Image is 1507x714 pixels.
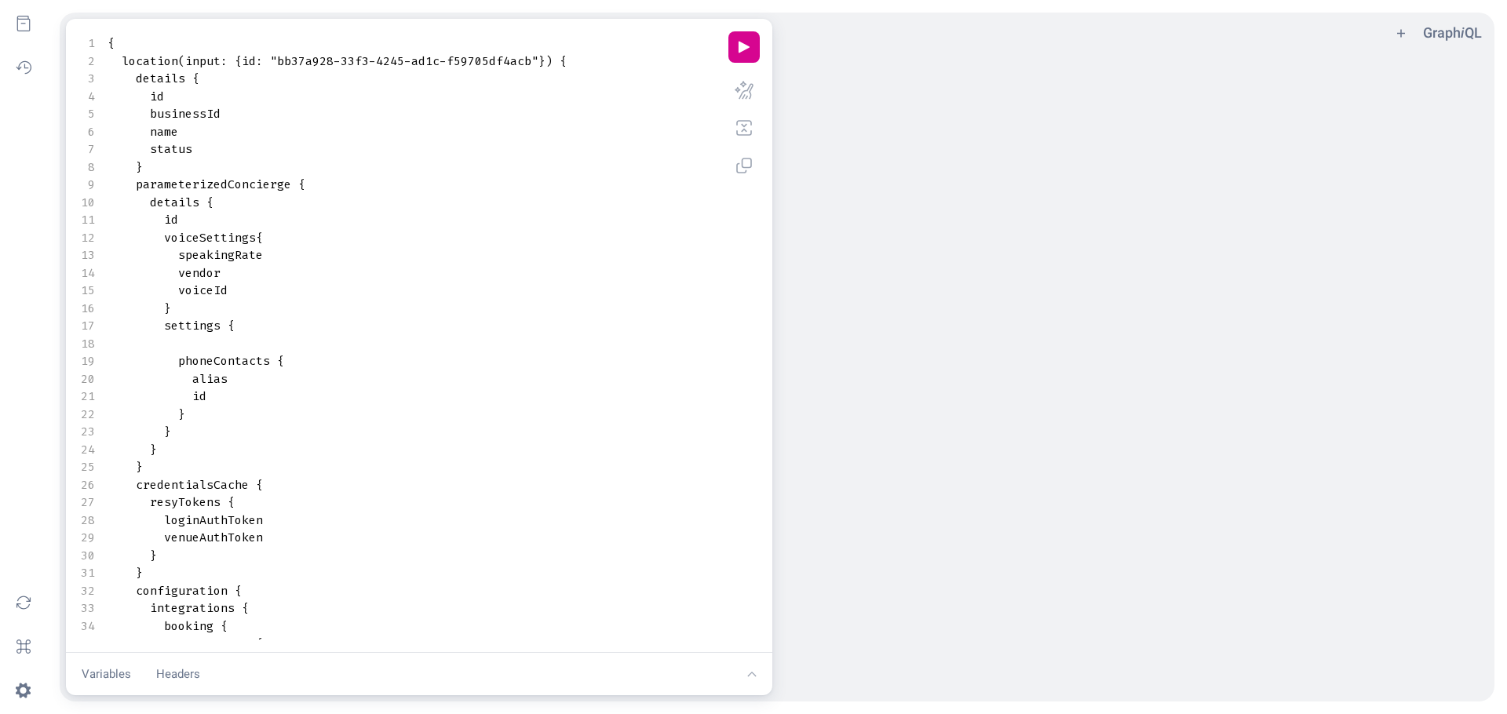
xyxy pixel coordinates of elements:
div: Editor Commands [728,31,760,639]
button: Headers [147,659,210,690]
span: } [136,459,143,475]
span: { [256,477,263,493]
span: { [192,71,199,86]
span: businessId [150,106,221,122]
span: details [136,71,185,86]
span: sevenrooms [178,636,249,651]
div: 13 [78,246,95,264]
button: Variables [72,659,140,690]
div: 17 [78,317,95,335]
span: venueAuthToken [164,530,263,545]
div: 21 [78,388,95,406]
span: { [242,600,249,616]
div: 10 [78,194,95,212]
span: { [560,53,567,69]
div: 6 [78,123,95,141]
button: Show History [6,50,41,85]
span: { [277,353,284,369]
span: { [228,494,235,510]
span: } [136,159,143,175]
div: 3 [78,70,95,88]
div: 16 [78,300,95,318]
button: Merge fragments into query (Shift-Ctrl-M) [728,112,760,144]
div: 4 [78,88,95,106]
div: 15 [78,282,95,300]
div: 1 [78,35,95,53]
span: } [150,548,157,563]
div: 20 [78,370,95,388]
button: Re-fetch GraphQL schema [6,585,41,620]
span: vendor [178,265,221,281]
div: 23 [78,423,95,441]
span: voiceId [178,282,228,298]
span: } [164,301,171,316]
div: 9 [78,176,95,194]
span: id [164,212,178,228]
div: 32 [78,582,95,600]
span: integrations [150,600,235,616]
span: voiceSettings [164,230,256,246]
div: 25 [78,458,95,476]
span: } [178,406,185,422]
div: 35 [78,635,95,653]
button: Open short keys dialog [6,629,41,664]
button: Execute query (Ctrl-Enter) [728,31,760,63]
span: } [164,424,171,439]
button: Prettify query (Shift-Ctrl-P) [728,75,760,106]
button: Copy query (Shift-Ctrl-C) [728,150,760,181]
span: speakingRate [178,247,263,263]
div: 18 [78,335,95,353]
div: 19 [78,352,95,370]
div: 12 [78,229,95,247]
button: Open settings dialog [6,673,41,708]
div: 30 [78,547,95,565]
span: name [150,124,178,140]
div: 7 [78,140,95,158]
span: "bb37a928-33f3-4245-ad1c-f59705df4acb" [270,53,538,69]
button: Add tab [1392,24,1410,42]
em: i [1461,24,1465,41]
span: { [206,195,213,210]
div: 22 [78,406,95,424]
span: input [185,53,221,69]
span: { [256,230,263,246]
span: parameterizedConcierge [136,177,291,192]
div: 31 [78,564,95,582]
div: 24 [78,441,95,459]
div: 34 [78,617,95,636]
section: Result Window [782,53,1488,695]
span: { [221,618,228,634]
div: 8 [78,158,95,177]
span: status [150,141,192,157]
span: phoneContacts [178,353,270,369]
span: loginAuthToken [164,512,263,528]
span: { [108,35,115,51]
span: id [150,89,164,104]
span: { [256,636,263,651]
span: { [235,583,242,599]
div: 27 [78,494,95,512]
span: configuration [136,583,228,599]
button: Show Documentation Explorer [6,6,41,41]
span: } [150,442,157,457]
section: Query Editor [66,19,772,653]
span: booking [164,618,213,634]
span: id [192,388,206,404]
div: 33 [78,599,95,617]
span: credentialsCache [136,477,249,493]
span: { [235,53,242,69]
a: GraphiQL [1423,24,1482,41]
ul: Select active operation [60,17,78,36]
div: 5 [78,105,95,123]
span: : [256,53,263,69]
span: } [136,565,143,581]
div: 26 [78,476,95,494]
span: id [242,53,256,69]
span: details [150,195,199,210]
div: 14 [78,264,95,282]
button: Show editor tools [738,659,766,690]
span: resyTokens [150,494,221,510]
span: }) [538,53,553,69]
span: { [298,177,305,192]
span: alias [192,371,228,387]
